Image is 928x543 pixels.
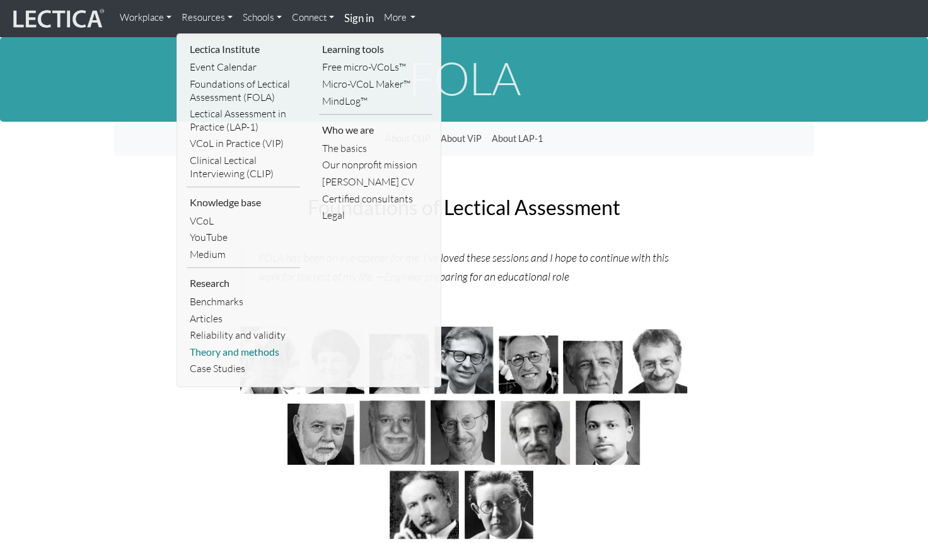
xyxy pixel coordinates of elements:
[187,39,300,59] li: Lectica Institute
[319,140,432,157] a: The basics
[319,76,432,93] a: Micro-VCoL Maker™
[114,53,814,103] h1: FOLA
[319,93,432,110] a: MindLog™
[187,192,300,213] li: Knowledge base
[258,248,673,286] p: FOLA has been an eye-opener for me. I've loved these sessions and I hope to continue with this wo...
[10,7,105,31] img: lecticalive
[187,105,300,135] a: Lectical Assessment in Practice (LAP-1)
[344,11,374,25] strong: Sign in
[319,120,432,140] li: Who we are
[187,360,300,377] a: Case Studies
[436,127,487,151] a: About ViP
[319,59,432,76] a: Free micro-VCoLs™
[339,5,379,32] a: Sign in
[187,246,300,263] a: Medium
[187,229,300,246] a: YouTube
[187,327,300,344] a: Reliability and validity
[187,293,300,310] a: Benchmarks
[319,39,432,59] li: Learning tools
[187,59,300,76] a: Event Calendar
[187,273,300,293] li: Research
[379,5,421,30] a: More
[187,213,300,230] a: VCoL
[187,76,300,105] a: Foundations of Lectical Assessment (FOLA)
[240,327,688,540] img: Foundations of Lectical Assessment (FOLA)
[187,135,300,152] a: VCoL in Practice (VIP)
[487,127,548,151] a: About LAP-1
[115,5,177,30] a: Workplace
[238,5,287,30] a: Schools
[319,173,432,190] a: [PERSON_NAME] CV
[287,5,339,30] a: Connect
[187,152,300,182] a: Clinical Lectical Interviewing (CLIP)
[187,344,300,361] a: Theory and methods
[177,5,238,30] a: Resources
[240,196,688,218] h2: Foundations of Lectical Assessment
[187,310,300,327] a: Articles
[319,207,432,224] a: Legal
[319,156,432,173] a: Our nonprofit mission
[319,190,432,207] a: Certified consultants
